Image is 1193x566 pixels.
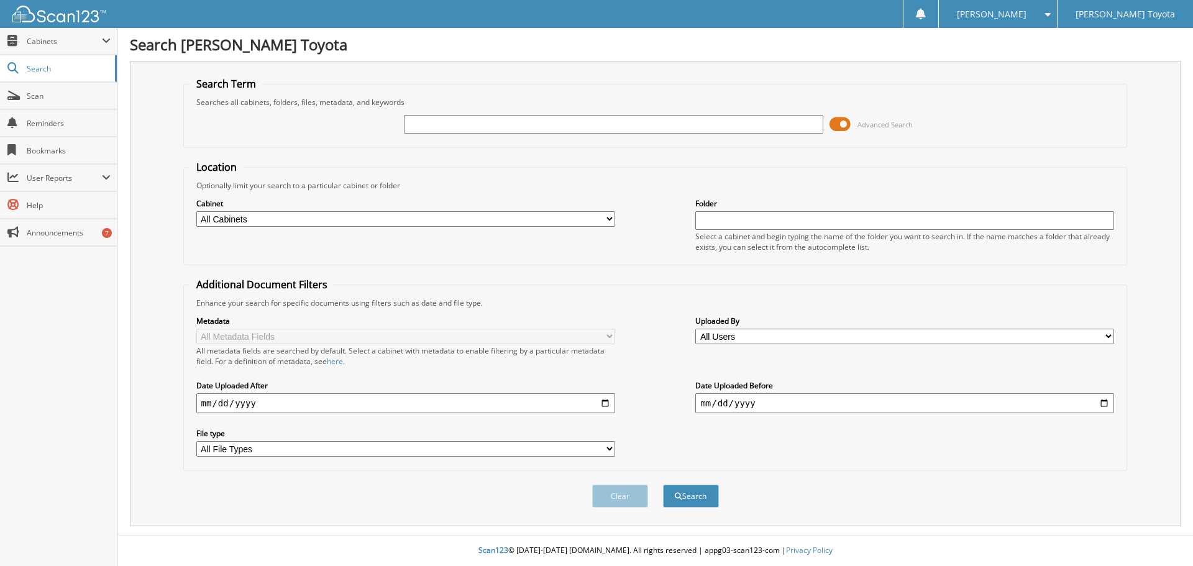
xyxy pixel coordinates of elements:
a: here [327,356,343,367]
label: File type [196,428,615,439]
div: 7 [102,228,112,238]
span: Announcements [27,227,111,238]
button: Search [663,485,719,508]
div: Select a cabinet and begin typing the name of the folder you want to search in. If the name match... [695,231,1114,252]
label: Date Uploaded Before [695,380,1114,391]
span: Help [27,200,111,211]
label: Uploaded By [695,316,1114,326]
div: Searches all cabinets, folders, files, metadata, and keywords [190,97,1121,107]
h1: Search [PERSON_NAME] Toyota [130,34,1181,55]
span: [PERSON_NAME] Toyota [1076,11,1175,18]
legend: Location [190,160,243,174]
div: © [DATE]-[DATE] [DOMAIN_NAME]. All rights reserved | appg03-scan123-com | [117,536,1193,566]
span: Scan123 [478,545,508,555]
label: Date Uploaded After [196,380,615,391]
span: Advanced Search [857,120,913,129]
span: Search [27,63,109,74]
span: Cabinets [27,36,102,47]
label: Cabinet [196,198,615,209]
span: User Reports [27,173,102,183]
iframe: Chat Widget [1131,506,1193,566]
span: Scan [27,91,111,101]
span: [PERSON_NAME] [957,11,1026,18]
a: Privacy Policy [786,545,833,555]
legend: Search Term [190,77,262,91]
img: scan123-logo-white.svg [12,6,106,22]
div: All metadata fields are searched by default. Select a cabinet with metadata to enable filtering b... [196,345,615,367]
input: start [196,393,615,413]
label: Metadata [196,316,615,326]
div: Optionally limit your search to a particular cabinet or folder [190,180,1121,191]
legend: Additional Document Filters [190,278,334,291]
input: end [695,393,1114,413]
span: Bookmarks [27,145,111,156]
button: Clear [592,485,648,508]
span: Reminders [27,118,111,129]
div: Enhance your search for specific documents using filters such as date and file type. [190,298,1121,308]
label: Folder [695,198,1114,209]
